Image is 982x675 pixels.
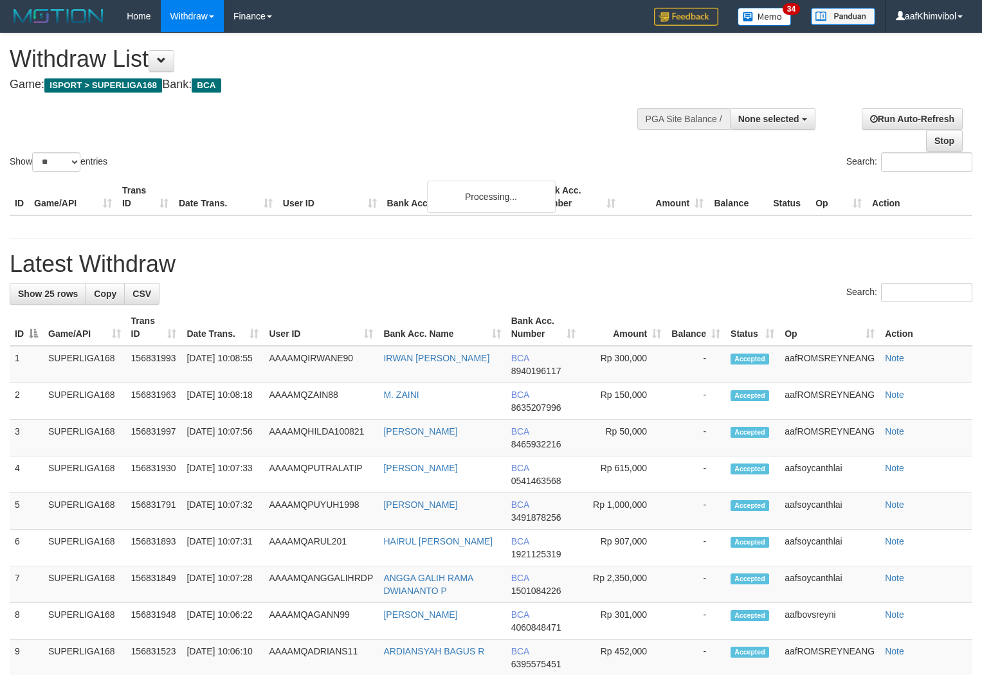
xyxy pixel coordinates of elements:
td: Rp 1,000,000 [581,493,666,530]
th: Bank Acc. Number: activate to sort column ascending [506,309,581,346]
th: Game/API: activate to sort column ascending [43,309,126,346]
a: Note [885,609,904,620]
td: SUPERLIGA168 [43,383,126,420]
td: [DATE] 10:07:56 [181,420,264,456]
th: Action [880,309,972,346]
th: ID: activate to sort column descending [10,309,43,346]
a: CSV [124,283,159,305]
span: Accepted [731,537,769,548]
span: ISPORT > SUPERLIGA168 [44,78,162,93]
span: BCA [511,536,529,546]
td: 2 [10,383,43,420]
div: PGA Site Balance / [637,108,730,130]
td: Rp 615,000 [581,456,666,493]
a: Copy [86,283,125,305]
th: Date Trans.: activate to sort column ascending [181,309,264,346]
a: IRWAN [PERSON_NAME] [383,353,489,363]
span: Accepted [731,464,769,474]
td: aafROMSREYNEANG [779,383,880,420]
span: Copy 1501084226 to clipboard [511,586,561,596]
td: 156831948 [126,603,182,640]
a: Stop [926,130,963,152]
td: AAAAMQIRWANE90 [264,346,378,383]
th: ID [10,179,29,215]
span: Copy 8940196117 to clipboard [511,366,561,376]
td: 1 [10,346,43,383]
select: Showentries [32,152,80,172]
td: aafsoycanthlai [779,566,880,603]
span: Accepted [731,610,769,621]
a: HAIRUL [PERSON_NAME] [383,536,493,546]
td: [DATE] 10:08:18 [181,383,264,420]
th: Balance: activate to sort column ascending [666,309,725,346]
th: User ID [278,179,382,215]
th: Bank Acc. Name: activate to sort column ascending [378,309,505,346]
td: 156831849 [126,566,182,603]
th: User ID: activate to sort column ascending [264,309,378,346]
th: Bank Acc. Name [382,179,533,215]
h1: Withdraw List [10,46,642,72]
td: 156831993 [126,346,182,383]
span: Accepted [731,500,769,511]
td: aafROMSREYNEANG [779,346,880,383]
span: BCA [511,573,529,583]
td: 8 [10,603,43,640]
span: Accepted [731,354,769,364]
td: - [666,420,725,456]
a: Note [885,353,904,363]
td: SUPERLIGA168 [43,566,126,603]
span: BCA [511,646,529,656]
th: Op [810,179,867,215]
td: AAAAMQPUYUH1998 [264,493,378,530]
th: Bank Acc. Number [532,179,621,215]
td: - [666,456,725,493]
span: Copy 6395575451 to clipboard [511,659,561,669]
a: Run Auto-Refresh [862,108,963,130]
th: Status: activate to sort column ascending [725,309,779,346]
td: [DATE] 10:08:55 [181,346,264,383]
td: [DATE] 10:07:33 [181,456,264,493]
td: SUPERLIGA168 [43,346,126,383]
td: 156831893 [126,530,182,566]
img: Feedback.jpg [654,8,718,26]
a: [PERSON_NAME] [383,609,457,620]
a: [PERSON_NAME] [383,426,457,437]
a: M. ZAINI [383,390,419,400]
th: Balance [709,179,768,215]
a: Note [885,573,904,583]
td: 156831963 [126,383,182,420]
td: 4 [10,456,43,493]
td: SUPERLIGA168 [43,603,126,640]
a: Note [885,646,904,656]
span: Accepted [731,427,769,438]
span: Copy [94,289,116,299]
th: Game/API [29,179,117,215]
td: AAAAMQANGGALIHRDP [264,566,378,603]
td: AAAAMQZAIN88 [264,383,378,420]
td: 156831791 [126,493,182,530]
td: aafsoycanthlai [779,530,880,566]
span: BCA [192,78,221,93]
td: AAAAMQPUTRALATIP [264,456,378,493]
td: SUPERLIGA168 [43,530,126,566]
a: Note [885,390,904,400]
th: Status [768,179,810,215]
span: Accepted [731,647,769,658]
td: [DATE] 10:07:28 [181,566,264,603]
span: Copy 3491878256 to clipboard [511,512,561,523]
span: 34 [783,3,800,15]
td: Rp 300,000 [581,346,666,383]
span: Accepted [731,390,769,401]
td: - [666,493,725,530]
td: Rp 50,000 [581,420,666,456]
td: [DATE] 10:07:31 [181,530,264,566]
td: [DATE] 10:07:32 [181,493,264,530]
a: [PERSON_NAME] [383,463,457,473]
img: Button%20Memo.svg [738,8,792,26]
span: Copy 8465932216 to clipboard [511,439,561,449]
span: Copy 4060848471 to clipboard [511,622,561,633]
a: Show 25 rows [10,283,86,305]
h1: Latest Withdraw [10,251,972,277]
td: [DATE] 10:06:22 [181,603,264,640]
td: aafsoycanthlai [779,456,880,493]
